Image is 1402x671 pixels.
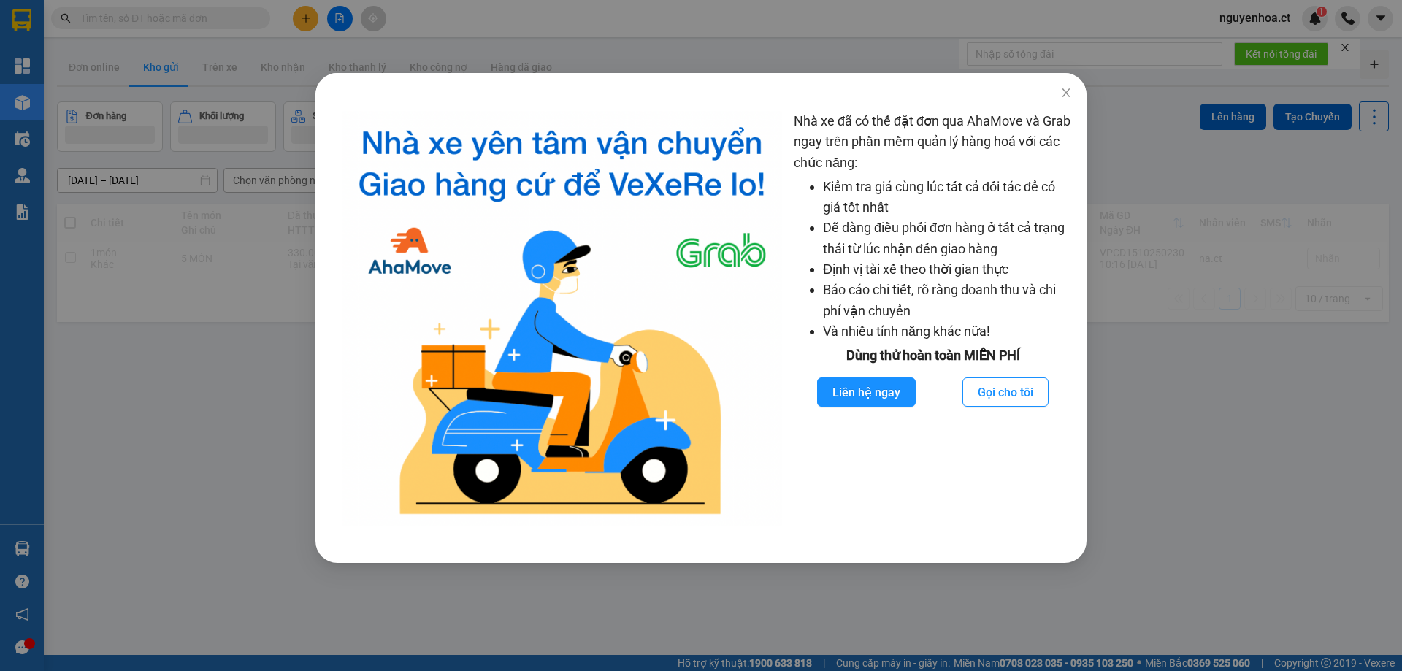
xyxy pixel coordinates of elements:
button: Liên hệ ngay [817,377,916,407]
button: Gọi cho tôi [962,377,1049,407]
span: Gọi cho tôi [978,383,1033,402]
li: Báo cáo chi tiết, rõ ràng doanh thu và chi phí vận chuyển [823,280,1072,321]
div: Nhà xe đã có thể đặt đơn qua AhaMove và Grab ngay trên phần mềm quản lý hàng hoá với các chức năng: [794,111,1072,526]
div: Dùng thử hoàn toàn MIỄN PHÍ [794,345,1072,366]
span: close [1060,87,1072,99]
img: logo [342,111,782,526]
li: Kiểm tra giá cùng lúc tất cả đối tác để có giá tốt nhất [823,177,1072,218]
li: Định vị tài xế theo thời gian thực [823,259,1072,280]
span: Liên hệ ngay [832,383,900,402]
li: Và nhiều tính năng khác nữa! [823,321,1072,342]
button: Close [1046,73,1087,114]
li: Dễ dàng điều phối đơn hàng ở tất cả trạng thái từ lúc nhận đến giao hàng [823,218,1072,259]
